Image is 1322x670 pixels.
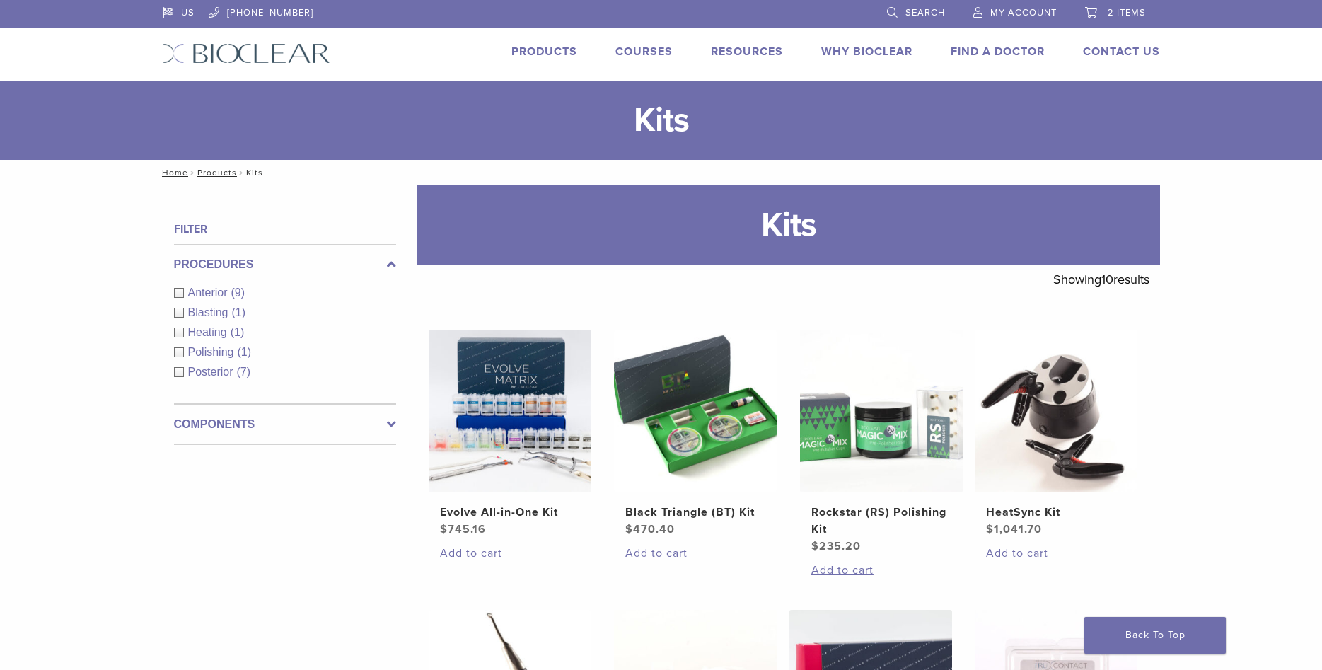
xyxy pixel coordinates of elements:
label: Components [174,416,396,433]
a: Courses [615,45,673,59]
span: Anterior [188,287,231,299]
h4: Filter [174,221,396,238]
span: $ [625,522,633,536]
a: Products [511,45,577,59]
h2: Rockstar (RS) Polishing Kit [811,504,951,538]
h2: Black Triangle (BT) Kit [625,504,765,521]
bdi: 745.16 [440,522,486,536]
span: Search [905,7,945,18]
p: Showing results [1053,265,1149,294]
a: Why Bioclear [821,45,912,59]
span: (1) [231,326,245,338]
span: Heating [188,326,231,338]
label: Procedures [174,256,396,273]
span: Polishing [188,346,238,358]
img: Rockstar (RS) Polishing Kit [800,330,963,492]
span: Blasting [188,306,232,318]
a: Contact Us [1083,45,1160,59]
a: Find A Doctor [951,45,1045,59]
img: Evolve All-in-One Kit [429,330,591,492]
bdi: 1,041.70 [986,522,1042,536]
span: $ [440,522,448,536]
h1: Kits [417,185,1160,265]
span: (7) [237,366,251,378]
span: 10 [1101,272,1113,287]
span: My Account [990,7,1057,18]
img: Black Triangle (BT) Kit [614,330,777,492]
span: $ [986,522,994,536]
a: Add to cart: “HeatSync Kit” [986,545,1126,562]
a: HeatSync KitHeatSync Kit $1,041.70 [974,330,1139,538]
a: Add to cart: “Rockstar (RS) Polishing Kit” [811,562,951,579]
span: (1) [237,346,251,358]
a: Products [197,168,237,178]
a: Black Triangle (BT) KitBlack Triangle (BT) Kit $470.40 [613,330,778,538]
h2: HeatSync Kit [986,504,1126,521]
img: Bioclear [163,43,330,64]
span: / [237,169,246,176]
span: (9) [231,287,245,299]
a: Add to cart: “Black Triangle (BT) Kit” [625,545,765,562]
span: 2 items [1108,7,1146,18]
nav: Kits [152,160,1171,185]
span: Posterior [188,366,237,378]
span: / [188,169,197,176]
bdi: 470.40 [625,522,675,536]
a: Back To Top [1084,617,1226,654]
span: $ [811,539,819,553]
a: Evolve All-in-One KitEvolve All-in-One Kit $745.16 [428,330,593,538]
a: Add to cart: “Evolve All-in-One Kit” [440,545,580,562]
a: Resources [711,45,783,59]
a: Home [158,168,188,178]
bdi: 235.20 [811,539,861,553]
h2: Evolve All-in-One Kit [440,504,580,521]
a: Rockstar (RS) Polishing KitRockstar (RS) Polishing Kit $235.20 [799,330,964,555]
img: HeatSync Kit [975,330,1137,492]
span: (1) [231,306,245,318]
